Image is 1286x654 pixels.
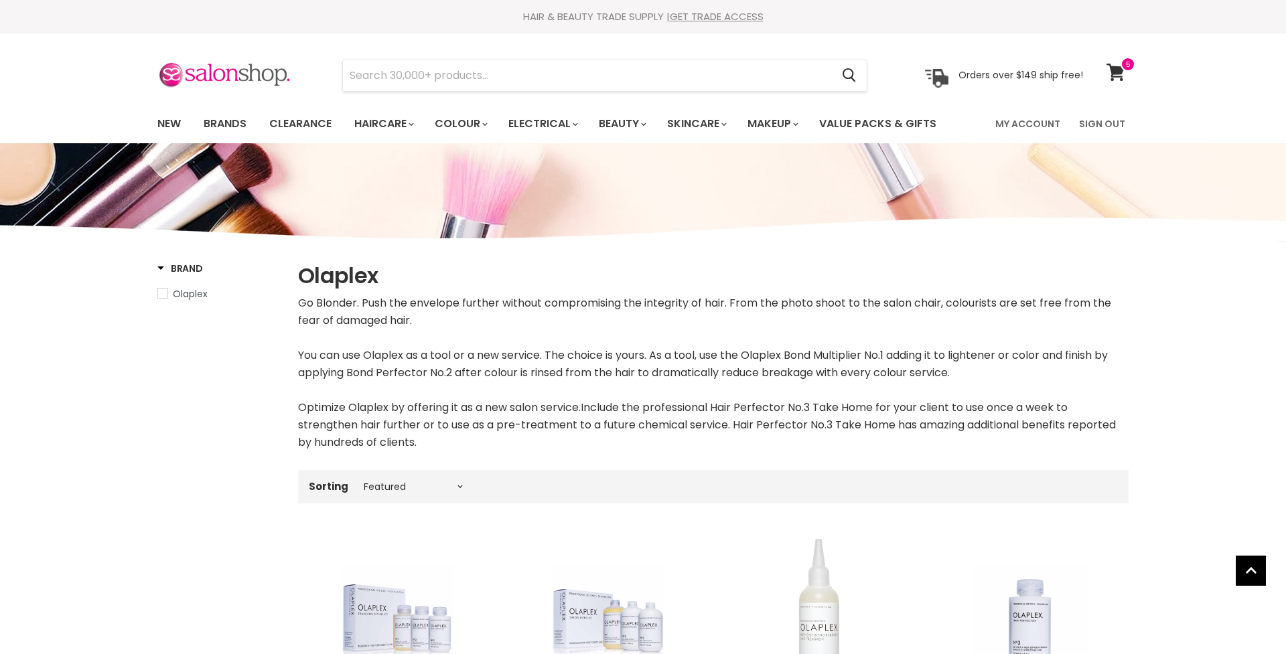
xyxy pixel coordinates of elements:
[958,69,1083,81] p: Orders over $149 ship free!
[425,110,496,138] a: Colour
[342,60,867,92] form: Product
[173,287,208,301] span: Olaplex
[831,60,867,91] button: Search
[157,262,203,275] h3: Brand
[141,104,1145,143] nav: Main
[147,104,967,143] ul: Main menu
[589,110,654,138] a: Beauty
[309,481,348,492] label: Sorting
[657,110,735,138] a: Skincare
[343,60,831,91] input: Search
[298,295,1129,451] div: Go Blonder. Push the envelope further without compromising the integrity of hair. From the photo ...
[809,110,946,138] a: Value Packs & Gifts
[298,262,1129,290] h1: Olaplex
[147,110,191,138] a: New
[141,10,1145,23] div: HAIR & BEAUTY TRADE SUPPLY |
[157,287,281,301] a: Olaplex
[1071,110,1133,138] a: Sign Out
[987,110,1068,138] a: My Account
[344,110,422,138] a: Haircare
[259,110,342,138] a: Clearance
[498,110,586,138] a: Electrical
[737,110,806,138] a: Makeup
[670,9,764,23] a: GET TRADE ACCESS
[194,110,257,138] a: Brands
